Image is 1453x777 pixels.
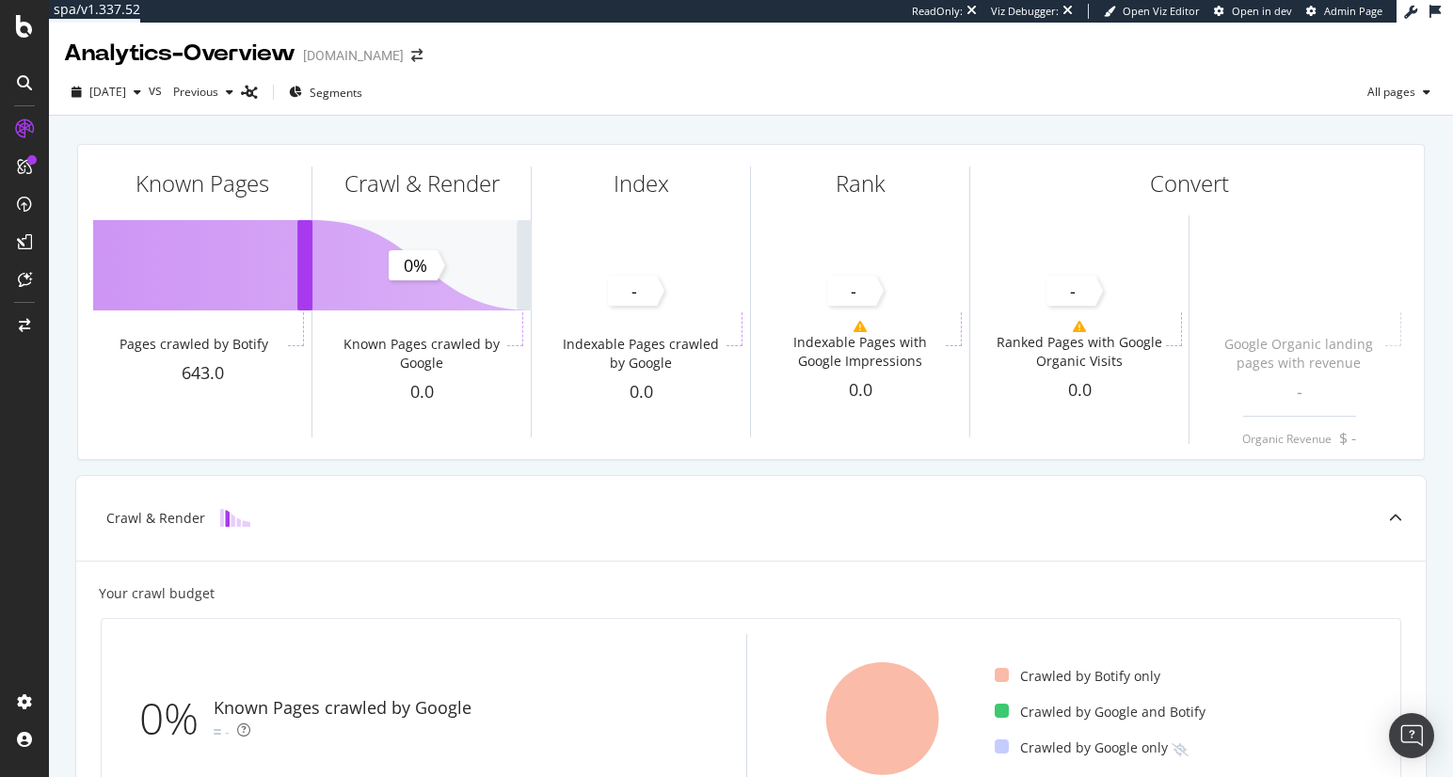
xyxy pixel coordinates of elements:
[225,722,230,741] div: -
[1104,4,1200,19] a: Open Viz Editor
[995,667,1160,686] div: Crawled by Botify only
[1232,4,1292,18] span: Open in dev
[214,729,221,735] img: Equal
[614,167,669,199] div: Index
[411,49,423,62] div: arrow-right-arrow-left
[99,584,215,603] div: Your crawl budget
[751,378,969,403] div: 0.0
[532,380,750,404] div: 0.0
[836,167,886,199] div: Rank
[1360,84,1415,100] span: All pages
[1360,77,1438,107] button: All pages
[310,85,362,101] span: Segments
[991,4,1059,19] div: Viz Debugger:
[281,77,370,107] button: Segments
[912,4,963,19] div: ReadOnly:
[303,46,404,65] div: [DOMAIN_NAME]
[312,380,531,404] div: 0.0
[93,361,311,386] div: 643.0
[106,509,205,528] div: Crawl & Render
[166,84,218,100] span: Previous
[995,738,1168,757] div: Crawled by Google only
[1123,4,1200,18] span: Open Viz Editor
[344,167,500,199] div: Crawl & Render
[136,167,269,199] div: Known Pages
[214,696,471,721] div: Known Pages crawled by Google
[339,335,503,373] div: Known Pages crawled by Google
[558,335,723,373] div: Indexable Pages crawled by Google
[1306,4,1382,19] a: Admin Page
[220,509,250,527] img: block-icon
[149,81,166,100] span: vs
[120,335,268,354] div: Pages crawled by Botify
[89,84,126,100] span: 2025 Sep. 29th
[1214,4,1292,19] a: Open in dev
[64,38,295,70] div: Analytics - Overview
[1324,4,1382,18] span: Admin Page
[995,703,1206,721] div: Crawled by Google and Botify
[1389,713,1434,758] div: Open Intercom Messenger
[777,333,942,371] div: Indexable Pages with Google Impressions
[64,77,149,107] button: [DATE]
[139,688,214,750] div: 0%
[166,77,241,107] button: Previous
